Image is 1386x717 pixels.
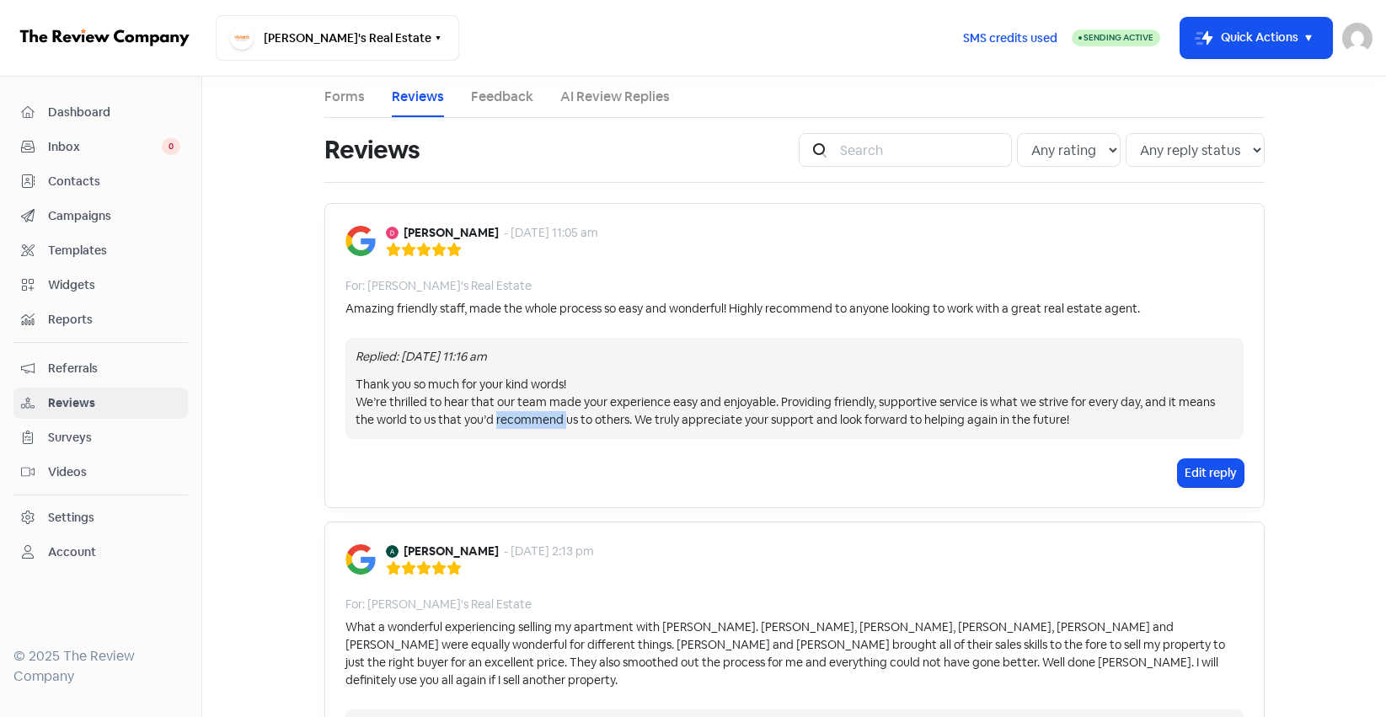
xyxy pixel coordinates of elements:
[404,543,499,560] b: [PERSON_NAME]
[13,646,188,687] div: © 2025 The Review Company
[471,87,533,107] a: Feedback
[48,543,96,561] div: Account
[48,463,180,481] span: Videos
[48,242,180,260] span: Templates
[48,311,180,329] span: Reports
[13,201,188,232] a: Campaigns
[48,429,180,447] span: Surveys
[1180,18,1332,58] button: Quick Actions
[386,227,399,239] img: Avatar
[48,173,180,190] span: Contacts
[356,349,487,364] i: Replied: [DATE] 11:16 am
[162,138,180,155] span: 0
[345,618,1244,689] div: What a wonderful experiencing selling my apartment with [PERSON_NAME]. [PERSON_NAME], [PERSON_NAM...
[48,138,162,156] span: Inbox
[13,97,188,128] a: Dashboard
[560,87,670,107] a: AI Review Replies
[504,224,598,242] div: - [DATE] 11:05 am
[216,15,459,61] button: [PERSON_NAME]'s Real Estate
[386,545,399,558] img: Avatar
[345,226,376,256] img: Image
[1072,28,1160,48] a: Sending Active
[345,596,532,613] div: For: [PERSON_NAME]'s Real Estate
[963,29,1057,47] span: SMS credits used
[404,224,499,242] b: [PERSON_NAME]
[324,87,365,107] a: Forms
[392,87,444,107] a: Reviews
[48,104,180,121] span: Dashboard
[13,422,188,453] a: Surveys
[48,394,180,412] span: Reviews
[13,235,188,266] a: Templates
[48,276,180,294] span: Widgets
[830,133,1012,167] input: Search
[324,123,420,177] h1: Reviews
[949,28,1072,45] a: SMS credits used
[48,207,180,225] span: Campaigns
[13,304,188,335] a: Reports
[48,509,94,527] div: Settings
[1084,32,1153,43] span: Sending Active
[345,277,532,295] div: For: [PERSON_NAME]'s Real Estate
[13,537,188,568] a: Account
[13,131,188,163] a: Inbox 0
[13,353,188,384] a: Referrals
[13,166,188,197] a: Contacts
[504,543,594,560] div: - [DATE] 2:13 pm
[345,544,376,575] img: Image
[13,502,188,533] a: Settings
[345,300,1140,318] div: Amazing friendly staff, made the whole process so easy and wonderful! Highly recommend to anyone ...
[1178,459,1244,487] button: Edit reply
[48,360,180,377] span: Referrals
[13,270,188,301] a: Widgets
[13,457,188,488] a: Videos
[1342,23,1373,53] img: User
[13,388,188,419] a: Reviews
[356,376,1233,429] div: Thank you so much for your kind words! We’re thrilled to hear that our team made your experience ...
